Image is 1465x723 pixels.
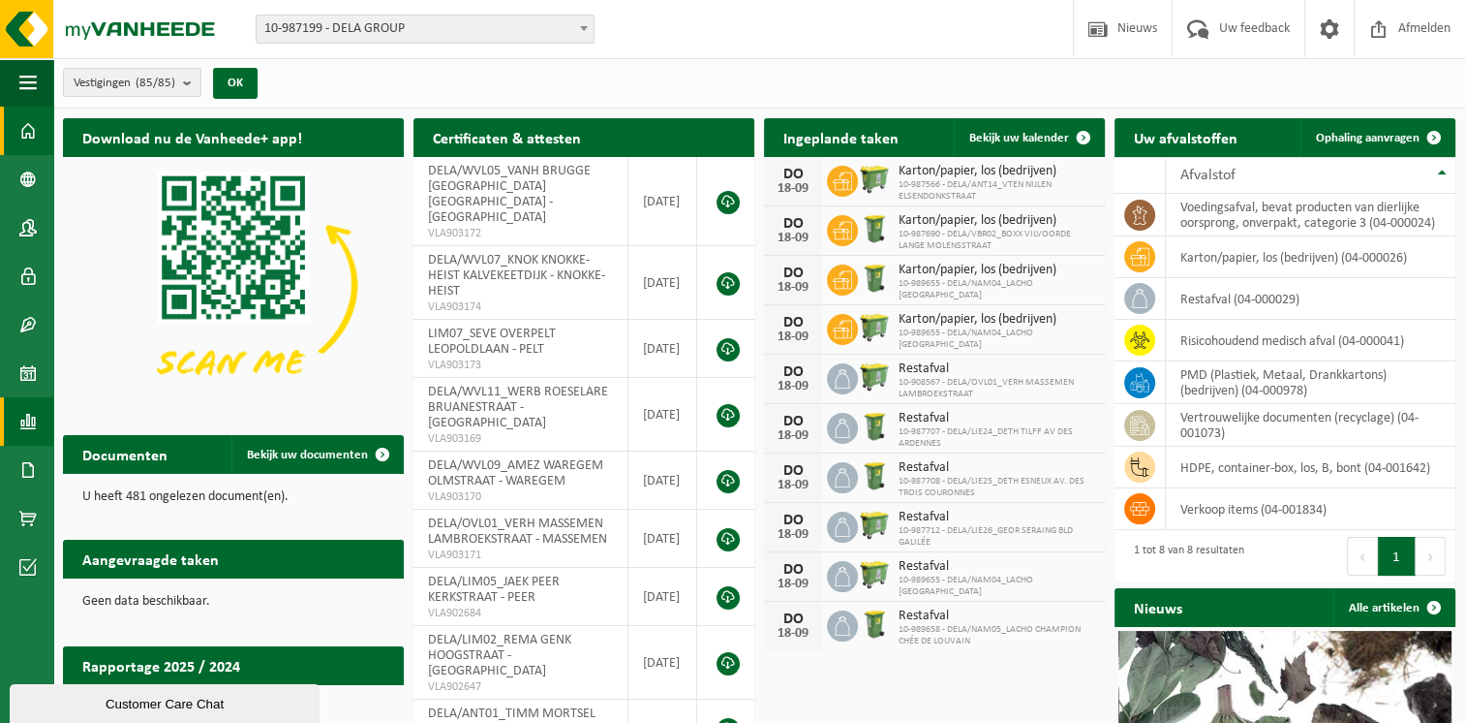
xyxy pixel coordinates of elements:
span: DELA/WVL11_WERB ROESELARE BRUANESTRAAT - [GEOGRAPHIC_DATA] [428,385,608,430]
button: Previous [1347,537,1378,576]
button: Vestigingen(85/85) [63,68,201,97]
span: VLA903170 [428,489,613,505]
button: OK [213,68,258,99]
span: VLA902684 [428,606,613,621]
span: VLA903174 [428,299,613,315]
td: PMD (Plastiek, Metaal, Drankkartons) (bedrijven) (04-000978) [1166,361,1455,404]
div: 18-09 [774,578,812,591]
span: VLA903171 [428,548,613,563]
td: [DATE] [628,452,697,510]
div: DO [774,513,812,528]
span: DELA/WVL09_AMEZ WAREGEM OLMSTRAAT - WAREGEM [428,458,603,488]
a: Bekijk uw kalender [954,118,1103,157]
a: Ophaling aanvragen [1300,118,1453,157]
span: DELA/LIM05_JAEK PEER KERKSTRAAT - PEER [428,575,560,605]
span: Karton/papier, los (bedrijven) [899,213,1095,229]
h2: Uw afvalstoffen [1114,118,1257,156]
span: 10-987712 - DELA/LIE26_GEOR SERAING BLD GALILÉE [899,525,1095,549]
img: WB-0660-HPE-GN-50 [858,558,891,591]
span: VLA902647 [428,679,613,695]
img: WB-0660-HPE-GN-50 [858,163,891,196]
div: DO [774,216,812,232]
span: Karton/papier, los (bedrijven) [899,164,1095,179]
div: DO [774,167,812,182]
span: 10-987199 - DELA GROUP [256,15,595,44]
span: 10-989658 - DELA/NAM05_LACHO CHAMPION CHÉE DE LOUVAIN [899,624,1095,647]
span: 10-908567 - DELA/OVL01_VERH MASSEMEN LAMBROEKSTRAAT [899,377,1095,400]
a: Bekijk uw documenten [231,435,402,474]
img: WB-0240-HPE-GN-50 [858,212,891,245]
span: 10-987690 - DELA/VBR02_BOXX VILVOORDE LANGE MOLENSSTRAAT [899,229,1095,252]
div: DO [774,364,812,380]
span: Restafval [899,510,1095,525]
div: 1 tot 8 van 8 resultaten [1124,535,1244,578]
h2: Rapportage 2025 / 2024 [63,646,259,684]
span: Restafval [899,361,1095,377]
div: DO [774,562,812,578]
div: DO [774,414,812,429]
img: Download de VHEPlus App [63,157,404,413]
img: WB-0660-HPE-GN-50 [858,311,891,344]
td: [DATE] [628,626,697,700]
td: [DATE] [628,510,697,568]
div: 18-09 [774,528,812,542]
td: verkoop items (04-001834) [1166,488,1455,530]
div: DO [774,266,812,281]
span: Restafval [899,460,1095,476]
button: Next [1416,537,1446,576]
div: DO [774,463,812,479]
td: risicohoudend medisch afval (04-000041) [1166,320,1455,361]
img: WB-0240-HPE-GN-50 [858,459,891,492]
span: Restafval [899,411,1095,426]
div: 18-09 [774,429,812,443]
h2: Download nu de Vanheede+ app! [63,118,321,156]
td: karton/papier, los (bedrijven) (04-000026) [1166,236,1455,278]
span: LIM07_SEVE OVERPELT LEOPOLDLAAN - PELT [428,327,556,357]
td: [DATE] [628,246,697,320]
td: restafval (04-000029) [1166,278,1455,320]
span: 10-987707 - DELA/LIE24_DETH TILFF AV DES ARDENNES [899,426,1095,450]
iframe: chat widget [10,680,323,723]
span: Afvalstof [1180,168,1236,183]
span: VLA903173 [428,358,613,373]
span: VLA903169 [428,431,613,447]
td: vertrouwelijke documenten (recyclage) (04-001073) [1166,404,1455,447]
div: 18-09 [774,330,812,344]
div: 18-09 [774,380,812,393]
td: HDPE, container-box, los, B, bont (04-001642) [1166,447,1455,488]
td: [DATE] [628,378,697,452]
div: DO [774,612,812,627]
img: WB-0660-HPE-GN-50 [858,509,891,542]
a: Bekijk rapportage [259,684,402,723]
img: WB-0660-HPE-GN-50 [858,361,891,393]
img: WB-0240-HPE-GN-50 [858,410,891,443]
div: 18-09 [774,182,812,196]
h2: Aangevraagde taken [63,540,238,578]
span: DELA/WVL07_KNOK KNOKKE-HEIST KALVEKEETDIJK - KNOKKE-HEIST [428,253,605,299]
h2: Certificaten & attesten [413,118,600,156]
span: 10-989655 - DELA/NAM04_LACHO [GEOGRAPHIC_DATA] [899,575,1095,598]
count: (85/85) [136,77,175,89]
span: Ophaling aanvragen [1316,132,1419,144]
span: 10-987566 - DELA/ANT14_VTEN NIJLEN ELSENDONKSTRAAT [899,179,1095,203]
span: DELA/LIM02_REMA GENK HOOGSTRAAT - [GEOGRAPHIC_DATA] [428,633,571,678]
span: Restafval [899,609,1095,624]
div: 18-09 [774,232,812,245]
span: Bekijk uw kalender [969,132,1069,144]
div: 18-09 [774,479,812,492]
span: Karton/papier, los (bedrijven) [899,312,1095,328]
td: voedingsafval, bevat producten van dierlijke oorsprong, onverpakt, categorie 3 (04-000024) [1166,194,1455,236]
p: U heeft 481 ongelezen document(en). [82,490,384,504]
img: WB-0240-HPE-GN-50 [858,608,891,641]
a: Alle artikelen [1333,588,1453,627]
td: [DATE] [628,157,697,246]
td: [DATE] [628,568,697,626]
div: 18-09 [774,627,812,641]
h2: Ingeplande taken [764,118,918,156]
div: 18-09 [774,281,812,295]
span: DELA/OVL01_VERH MASSEMEN LAMBROEKSTRAAT - MASSEMEN [428,517,607,547]
p: Geen data beschikbaar. [82,595,384,609]
span: Bekijk uw documenten [247,449,368,461]
span: 10-989655 - DELA/NAM04_LACHO [GEOGRAPHIC_DATA] [899,328,1095,351]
